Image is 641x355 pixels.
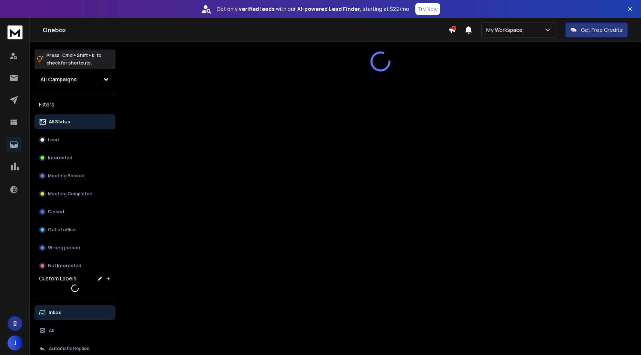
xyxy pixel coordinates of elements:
[34,323,115,338] button: All
[34,150,115,165] button: Interested
[297,5,361,13] strong: AI-powered Lead Finder,
[48,227,76,233] p: Out of office
[48,191,93,197] p: Meeting Completed
[486,26,526,34] p: My Workspace
[48,263,81,269] p: Not Interested
[49,310,61,316] p: Inbox
[49,119,70,125] p: All Status
[48,173,85,179] p: Meeting Booked
[49,346,90,352] p: Automatic Replies
[34,186,115,201] button: Meeting Completed
[34,305,115,320] button: Inbox
[565,22,628,37] button: Get Free Credits
[34,204,115,219] button: Closed
[34,168,115,183] button: Meeting Booked
[7,336,22,351] button: J
[581,26,623,34] p: Get Free Credits
[48,137,59,143] p: Lead
[34,222,115,237] button: Out of office
[418,5,438,13] p: Try Now
[415,3,440,15] button: Try Now
[34,132,115,147] button: Lead
[34,258,115,273] button: Not Interested
[48,209,64,215] p: Closed
[43,25,448,34] h1: Onebox
[48,155,72,161] p: Interested
[34,114,115,129] button: All Status
[239,5,274,13] strong: verified leads
[48,245,80,251] p: Wrong person
[49,328,54,334] p: All
[34,99,115,110] h3: Filters
[217,5,409,13] p: Get only with our starting at $22/mo
[46,52,102,67] p: Press to check for shortcuts.
[61,51,95,60] span: Cmd + Shift + k
[34,240,115,255] button: Wrong person
[7,25,22,39] img: logo
[40,76,77,83] h1: All Campaigns
[39,275,76,282] h3: Custom Labels
[34,72,115,87] button: All Campaigns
